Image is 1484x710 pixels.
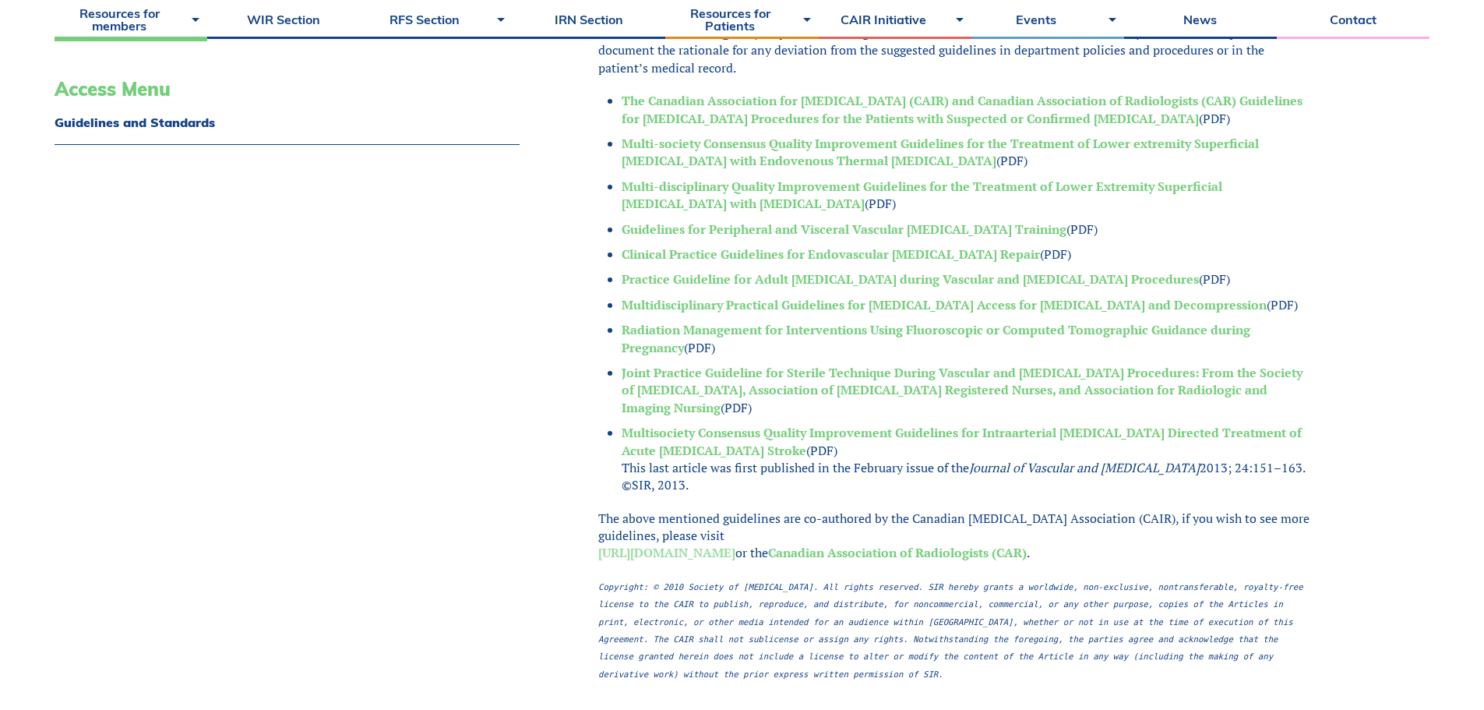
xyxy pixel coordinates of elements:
li: (PDF) [622,221,1313,238]
em: Copyright: © 2010 Society of [MEDICAL_DATA]. All rights reserved. SIR hereby grants a worldwide, ... [598,582,1303,680]
span: This last article was first published in the February issue of the [622,459,1200,476]
a: The Canadian Association for [MEDICAL_DATA] (CAIR) and Canadian Association of Radiologists (CAR)... [622,92,1302,126]
a: [URL][DOMAIN_NAME] [598,544,735,561]
a: Multi-society Consensus Quality Improvement Guidelines for the Treatment of Lower extremity Super... [622,135,1259,169]
li: (PDF) [622,135,1313,170]
li: (PDF) [622,92,1313,127]
span: 2013; 24:151–163. ©SIR, 2013. [622,459,1305,493]
a: Joint Practice Guideline for Sterile Technique During Vascular and [MEDICAL_DATA] Procedures: Fro... [622,364,1302,416]
a: Clinical Practice Guidelines for Endovascular [MEDICAL_DATA] Repair [622,245,1040,263]
li: (PDF) [622,270,1313,288]
div: Adherence to the SIR Quality Improvement Program will not assure a successful outcome in every si... [598,24,1313,76]
li: (PDF) [622,364,1313,416]
a: Canadian Association of Radiologists (CAR) [768,544,1027,561]
p: The above mentioned guidelines are co-authored by the Canadian [MEDICAL_DATA] Association (CAIR),... [598,510,1313,562]
li: (PDF) [622,178,1313,213]
a: Multi-disciplinary Quality Improvement Guidelines for the Treatment of Lower Extremity Superficia... [622,178,1222,212]
li: (PDF) [622,321,1313,356]
a: Multidisciplinary Practical Guidelines for [MEDICAL_DATA] Access for [MEDICAL_DATA] and Decompres... [622,296,1267,313]
h3: Access Menu [55,78,520,101]
i: Journal of Vascular and [MEDICAL_DATA] [969,459,1200,476]
a: Guidelines for Peripheral and Visceral Vascular [MEDICAL_DATA] Training [622,221,1066,238]
a: Practice Guideline for Adult [MEDICAL_DATA] during Vascular and [MEDICAL_DATA] Procedures [622,270,1199,288]
a: Guidelines and Standards [55,116,520,129]
a: Multisociety Consensus Quality Improvement Guidelines for Intraarterial [MEDICAL_DATA] Directed T... [622,424,1302,458]
li: (PDF) [622,424,1313,494]
li: (PDF) [622,245,1313,263]
li: (PDF) [622,296,1313,313]
a: Radiation Management for Interventions Using Fluoroscopic or Computed Tomographic Guidance during... [622,321,1250,355]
